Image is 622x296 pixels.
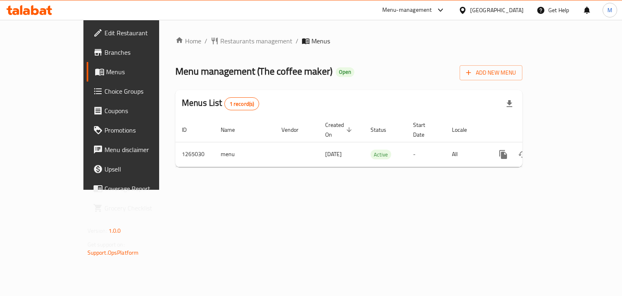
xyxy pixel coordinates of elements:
li: / [296,36,298,46]
span: Branches [104,47,181,57]
span: Grocery Checklist [104,203,181,213]
span: Start Date [413,120,436,139]
span: Vendor [281,125,309,135]
button: Add New Menu [460,65,522,80]
a: Upsell [87,159,187,179]
span: Edit Restaurant [104,28,181,38]
span: Version: [87,225,107,236]
span: Menu management ( The coffee maker ) [175,62,332,80]
span: Menus [311,36,330,46]
nav: breadcrumb [175,36,522,46]
a: Coupons [87,101,187,120]
span: Menu disclaimer [104,145,181,154]
td: - [407,142,445,167]
span: Menus [106,67,181,77]
span: Locale [452,125,477,135]
td: All [445,142,487,167]
span: Upsell [104,164,181,174]
span: Restaurants management [220,36,292,46]
div: Total records count [224,97,260,110]
div: Active [371,150,391,159]
a: Edit Restaurant [87,23,187,43]
li: / [204,36,207,46]
a: Coverage Report [87,179,187,198]
span: M [607,6,612,15]
span: Add New Menu [466,68,516,78]
span: Name [221,125,245,135]
td: 1265030 [175,142,214,167]
span: [DATE] [325,149,342,159]
th: Actions [487,118,578,142]
a: Choice Groups [87,82,187,101]
a: Grocery Checklist [87,198,187,218]
span: 1 record(s) [225,100,259,108]
a: Menu disclaimer [87,140,187,159]
div: Menu-management [382,5,432,15]
div: [GEOGRAPHIC_DATA] [470,6,524,15]
div: Export file [500,94,519,114]
span: Coverage Report [104,184,181,193]
a: Support.OpsPlatform [87,247,139,258]
table: enhanced table [175,118,578,167]
a: Branches [87,43,187,62]
span: Created On [325,120,354,139]
a: Promotions [87,120,187,140]
span: Promotions [104,125,181,135]
div: Open [336,67,354,77]
span: ID [182,125,197,135]
span: Choice Groups [104,86,181,96]
span: Status [371,125,397,135]
span: Open [336,69,354,75]
a: Home [175,36,201,46]
span: Get support on: [87,239,125,250]
a: Restaurants management [211,36,292,46]
button: Change Status [513,145,533,164]
h2: Menus List [182,97,259,110]
td: menu [214,142,275,167]
span: Coupons [104,106,181,116]
span: Active [371,150,391,159]
button: more [494,145,513,164]
a: Menus [87,62,187,82]
span: 1.0.0 [109,225,121,236]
